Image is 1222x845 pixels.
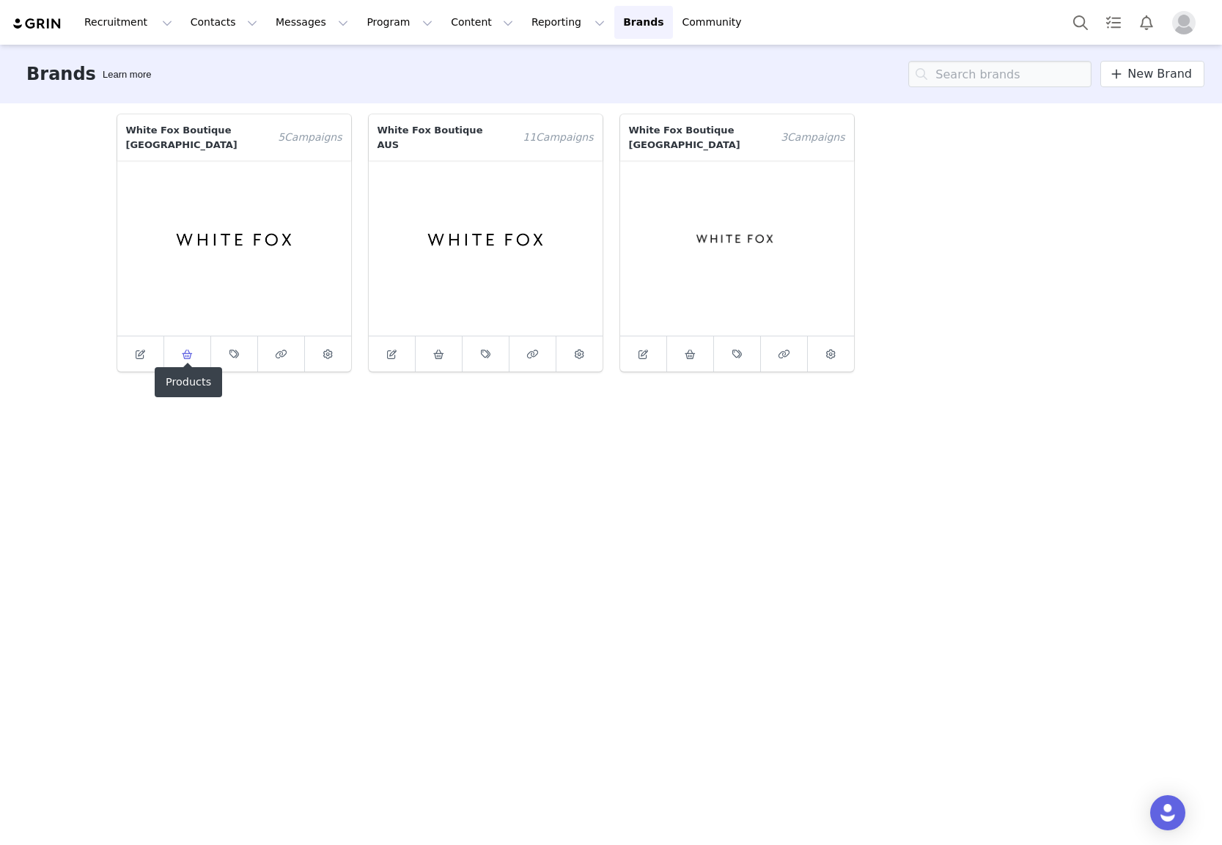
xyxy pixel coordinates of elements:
span: Campaign [269,114,350,160]
span: s [588,130,593,145]
button: Content [442,6,522,39]
img: placeholder-profile.jpg [1172,11,1196,34]
span: New Brand [1127,65,1192,83]
p: White Fox Boutique [GEOGRAPHIC_DATA] [117,114,270,160]
a: New Brand [1100,61,1204,87]
button: Profile [1163,11,1210,34]
a: Tasks [1097,6,1130,39]
span: s [336,130,342,145]
span: Campaign [514,114,602,160]
div: Tooltip anchor [100,67,154,82]
button: Recruitment [76,6,181,39]
a: Brands [614,6,672,39]
button: Contacts [182,6,266,39]
div: Products [155,367,222,397]
h3: Brands [26,61,96,87]
p: White Fox Boutique AUS [369,114,515,160]
div: Open Intercom Messenger [1150,795,1185,830]
span: 5 [278,130,284,145]
button: Program [358,6,441,39]
button: Messages [267,6,357,39]
span: s [839,130,844,145]
img: grin logo [12,17,63,31]
input: Search brands [908,61,1092,87]
button: Reporting [523,6,614,39]
button: Search [1064,6,1097,39]
span: 3 [781,130,787,145]
span: Campaign [772,114,853,160]
p: White Fox Boutique [GEOGRAPHIC_DATA] [620,114,773,160]
span: 11 [523,130,536,145]
a: Community [674,6,757,39]
button: Notifications [1130,6,1163,39]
